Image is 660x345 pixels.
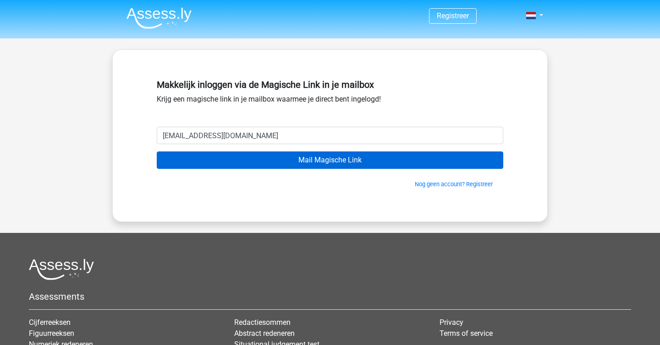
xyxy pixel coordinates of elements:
input: Mail Magische Link [157,151,503,169]
img: Assessly [126,7,192,29]
a: Abstract redeneren [234,329,295,338]
a: Figuurreeksen [29,329,74,338]
a: Terms of service [440,329,493,338]
a: Redactiesommen [234,318,291,327]
img: Assessly logo [29,259,94,280]
a: Registreer [437,11,469,20]
div: Krijg een magische link in je mailbox waarmee je direct bent ingelogd! [157,75,503,127]
a: Privacy [440,318,463,327]
h5: Makkelijk inloggen via de Magische Link in je mailbox [157,79,503,90]
a: Cijferreeksen [29,318,71,327]
h5: Assessments [29,291,631,302]
input: Email [157,127,503,144]
a: Nog geen account? Registreer [415,181,493,188]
